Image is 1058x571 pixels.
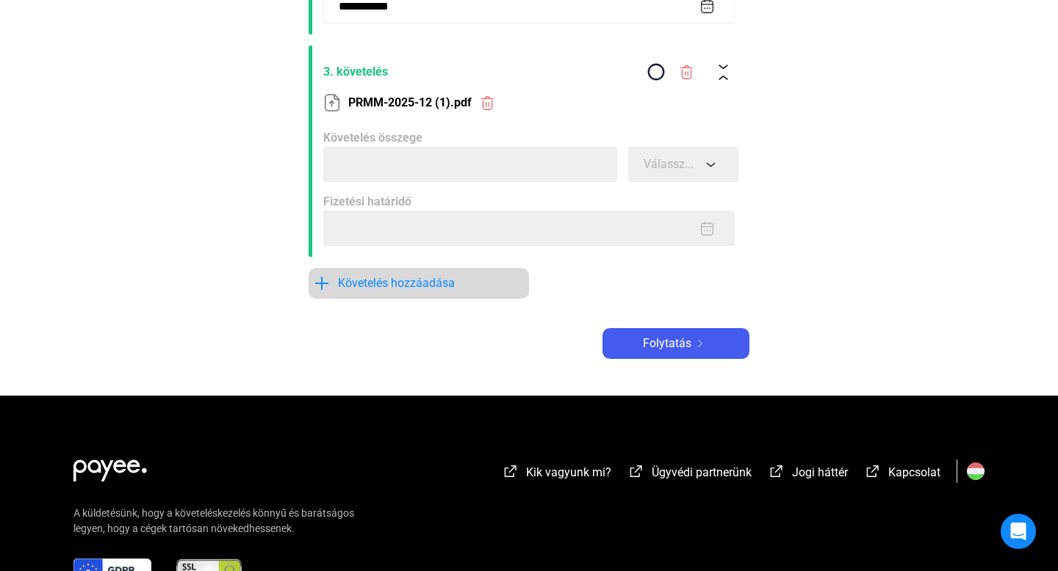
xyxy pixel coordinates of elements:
[323,63,641,81] span: 3. követelés
[967,462,985,480] img: HU.svg
[309,268,529,299] button: plus-blueKövetelés hozzáadása
[502,468,611,481] a: external-link-whiteKik vagyunk mi?
[502,464,519,479] img: external-link-white
[768,468,848,481] a: external-link-whiteJogi háttér
[708,57,738,87] button: collapse
[628,147,738,182] button: Válassz...
[313,274,331,292] img: plus-blue
[679,65,694,80] img: trash-red
[627,468,752,481] a: external-link-whiteÜgyvédi partnerünk
[602,328,749,359] button: Folytatásarrow-right-white
[699,221,715,236] img: disabled-calendar
[323,131,422,145] span: Követelés összege
[480,95,495,111] img: trash-red
[716,65,731,80] img: collapse
[792,465,848,479] span: Jogi háttér
[323,94,341,112] img: upload-paper
[768,464,785,479] img: external-link-white
[348,94,472,112] span: PRMM-2025-12 (1).pdf
[691,340,709,347] img: arrow-right-white
[627,464,645,479] img: external-link-white
[73,451,147,481] img: white-payee-white-dot.svg
[526,465,611,479] span: Kik vagyunk mi?
[643,335,691,352] span: Folytatás
[472,87,503,118] button: trash-red
[864,464,882,479] img: external-link-white
[888,465,940,479] span: Kapcsolat
[1001,514,1036,549] div: Open Intercom Messenger
[644,157,694,171] span: Válassz...
[864,468,940,481] a: external-link-whiteKapcsolat
[671,57,702,87] button: trash-red
[338,274,455,292] span: Követelés hozzáadása
[698,219,716,238] button: disabled-calendar
[652,465,752,479] span: Ügyvédi partnerünk
[323,194,411,208] span: Fizetési határidő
